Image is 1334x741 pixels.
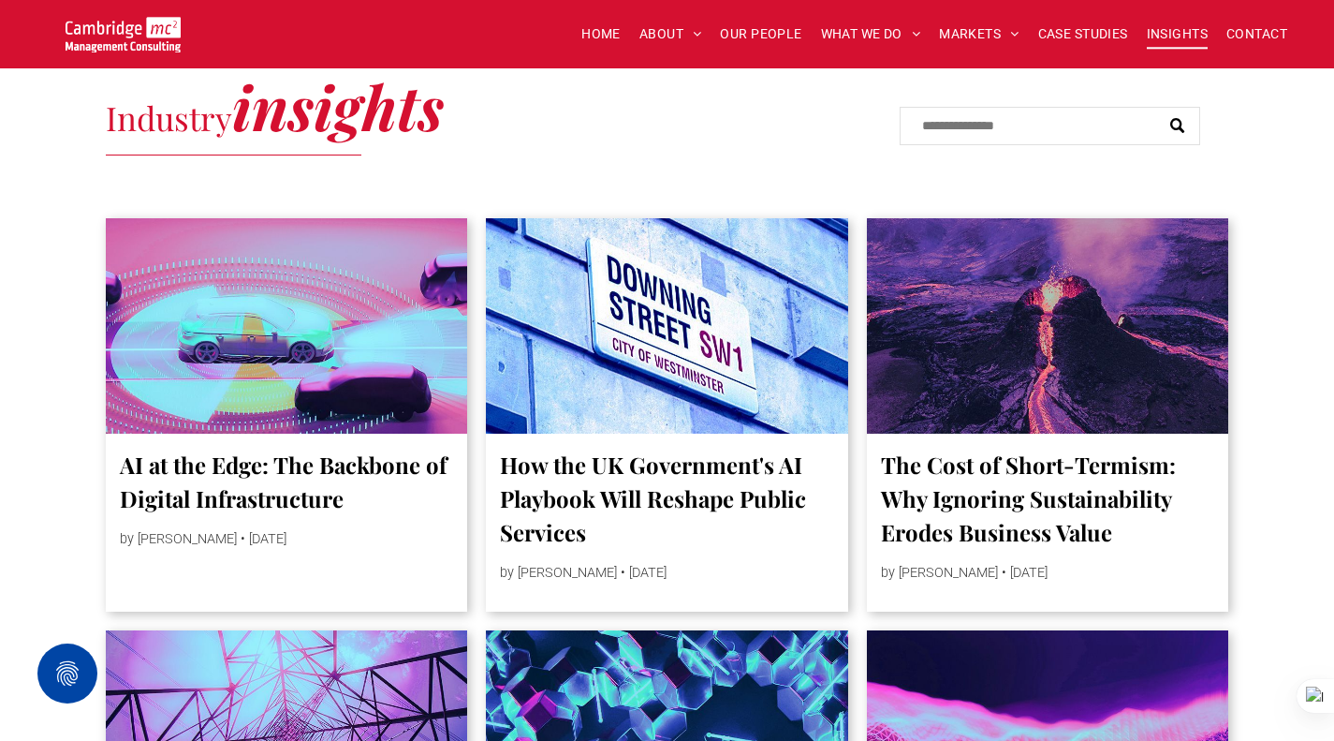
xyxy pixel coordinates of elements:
span: Industry [106,96,232,140]
span: • [1002,565,1006,581]
img: Go to Homepage [66,17,181,52]
a: Illustration of EV sensor fields, Procurement [106,218,468,434]
a: The Cost of Short-Termism: Why Ignoring Sustainability Erodes Business Value [881,448,1215,549]
span: insights [232,66,444,146]
a: WHAT WE DO [812,20,931,49]
a: ABOUT [630,20,711,49]
span: • [621,565,625,581]
a: Your Business Transformed | Cambridge Management Consulting [66,20,181,39]
a: OUR PEOPLE [711,20,811,49]
span: [DATE] [629,565,667,581]
span: by [PERSON_NAME] [500,565,617,581]
span: [DATE] [249,531,286,547]
a: INSIGHTS [1137,20,1217,49]
span: [DATE] [1010,565,1048,581]
a: CONTACT [1217,20,1297,49]
span: by [PERSON_NAME] [881,565,998,581]
a: MARKETS [930,20,1028,49]
a: AI at the Edge: The Backbone of Digital Infrastructure [120,448,454,515]
a: HOME [572,20,630,49]
a: How the UK Government's AI Playbook Will Reshape Public Services [500,448,834,549]
a: A close-up of the Downing St sign, digital transformation [486,218,848,434]
a: CASE STUDIES [1029,20,1137,49]
span: • [241,531,245,547]
a: Volcano lava lake, Procurement [867,218,1229,434]
input: Search [900,107,1200,145]
span: by [PERSON_NAME] [120,531,237,547]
